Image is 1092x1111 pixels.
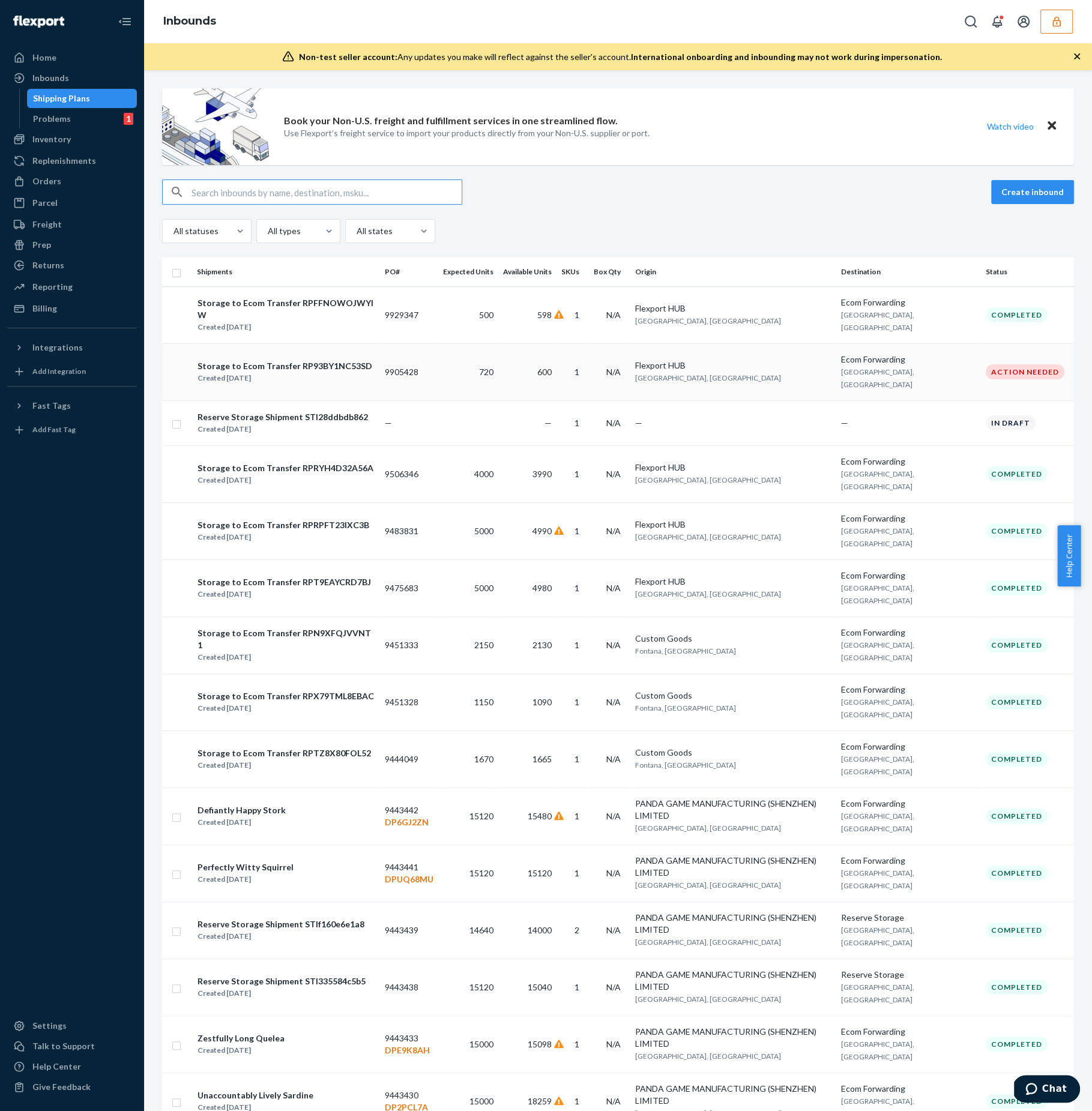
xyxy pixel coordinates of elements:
[27,89,137,108] a: Shipping Plans
[7,299,137,318] a: Billing
[198,297,375,321] div: Storage to Ecom Transfer RPFFNOWOJWYIW
[32,1020,67,1032] div: Settings
[7,1077,137,1097] button: Give Feedback
[986,923,1048,938] div: Completed
[841,741,976,753] div: Ecom Forwarding
[32,72,69,84] div: Inbounds
[380,730,438,787] td: 9444049
[32,281,73,293] div: Reporting
[33,92,90,104] div: Shipping Plans
[198,861,294,873] div: Perfectly Witty Squirrel
[606,418,621,428] span: N/A
[380,502,438,559] td: 9483831
[635,576,831,588] div: Flexport HUB
[32,175,61,187] div: Orders
[532,583,552,593] span: 4980
[575,1096,579,1106] span: 1
[841,798,976,810] div: Ecom Forwarding
[7,362,137,381] a: Add Integration
[841,418,848,428] span: —
[635,1083,831,1107] div: PANDA GAME MANUFACTURING (SHENZHEN) LIMITED
[841,869,914,890] span: [GEOGRAPHIC_DATA], [GEOGRAPHIC_DATA]
[528,982,552,992] span: 15040
[474,583,493,593] span: 5000
[841,627,976,639] div: Ecom Forwarding
[537,367,552,377] span: 600
[355,225,357,237] input: All states
[635,373,781,382] span: [GEOGRAPHIC_DATA], [GEOGRAPHIC_DATA]
[635,633,831,645] div: Custom Goods
[537,310,552,320] span: 598
[380,787,438,845] td: 9443442
[198,411,368,423] div: Reserve Storage Shipment STI28ddbdb862
[198,651,375,663] div: Created [DATE]
[635,912,831,936] div: PANDA GAME MANUFACTURING (SHENZHEN) LIMITED
[32,218,62,230] div: Freight
[528,811,552,821] span: 15480
[557,257,589,286] th: SKUs
[299,51,942,63] div: Any updates you make will reflect against the seller's account.
[635,969,831,993] div: PANDA GAME MANUFACTURING (SHENZHEN) LIMITED
[380,559,438,616] td: 9475683
[479,310,493,320] span: 500
[981,257,1074,286] th: Status
[380,845,438,902] td: 9443441
[986,694,1048,709] div: Completed
[198,360,372,372] div: Storage to Ecom Transfer RP93BY1NC53SD
[27,109,137,128] a: Problems1
[841,367,914,389] span: [GEOGRAPHIC_DATA], [GEOGRAPHIC_DATA]
[991,180,1074,204] button: Create inbound
[32,155,96,167] div: Replenishments
[474,469,493,479] span: 4000
[198,816,286,828] div: Created [DATE]
[841,456,976,468] div: Ecom Forwarding
[635,1026,831,1050] div: PANDA GAME MANUFACTURING (SHENZHEN) LIMITED
[606,526,621,536] span: N/A
[841,297,976,309] div: Ecom Forwarding
[7,396,137,415] button: Fast Tags
[986,364,1064,379] div: Action Needed
[1057,525,1081,586] span: Help Center
[635,1052,781,1061] span: [GEOGRAPHIC_DATA], [GEOGRAPHIC_DATA]
[986,580,1048,595] div: Completed
[986,307,1048,322] div: Completed
[606,583,621,593] span: N/A
[32,366,86,376] div: Add Integration
[589,257,630,286] th: Box Qty
[7,1016,137,1035] a: Settings
[986,751,1048,766] div: Completed
[836,257,981,286] th: Destination
[841,640,914,662] span: [GEOGRAPHIC_DATA], [GEOGRAPHIC_DATA]
[284,127,650,139] p: Use Flexport’s freight service to import your products directly from your Non-U.S. supplier or port.
[380,616,438,673] td: 9451333
[380,1016,438,1073] td: 9443433
[198,474,373,486] div: Created [DATE]
[532,640,552,650] span: 2130
[198,627,375,651] div: Storage to Ecom Transfer RPN9XFQJVVNT1
[32,303,57,315] div: Billing
[198,462,373,474] div: Storage to Ecom Transfer RPRYH4D32A56A
[198,918,364,930] div: Reserve Storage Shipment STIf160e6e1a8
[528,1096,552,1106] span: 18259
[498,257,557,286] th: Available Units
[198,531,369,543] div: Created [DATE]
[635,462,831,474] div: Flexport HUB
[986,637,1048,652] div: Completed
[986,1094,1048,1109] div: Completed
[385,873,433,885] p: DPUQ68MU
[7,256,137,275] a: Returns
[575,640,579,650] span: 1
[1014,1075,1080,1105] iframe: Opens a widget where you can chat to one of our agents
[841,469,914,491] span: [GEOGRAPHIC_DATA], [GEOGRAPHIC_DATA]
[606,367,621,377] span: N/A
[630,257,836,286] th: Origin
[198,1032,285,1044] div: Zestfully Long Quelea
[841,926,914,947] span: [GEOGRAPHIC_DATA], [GEOGRAPHIC_DATA]
[532,526,552,536] span: 4990
[32,1081,91,1093] div: Give Feedback
[7,235,137,254] a: Prep
[198,873,294,885] div: Created [DATE]
[192,257,380,286] th: Shipments
[575,754,579,764] span: 1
